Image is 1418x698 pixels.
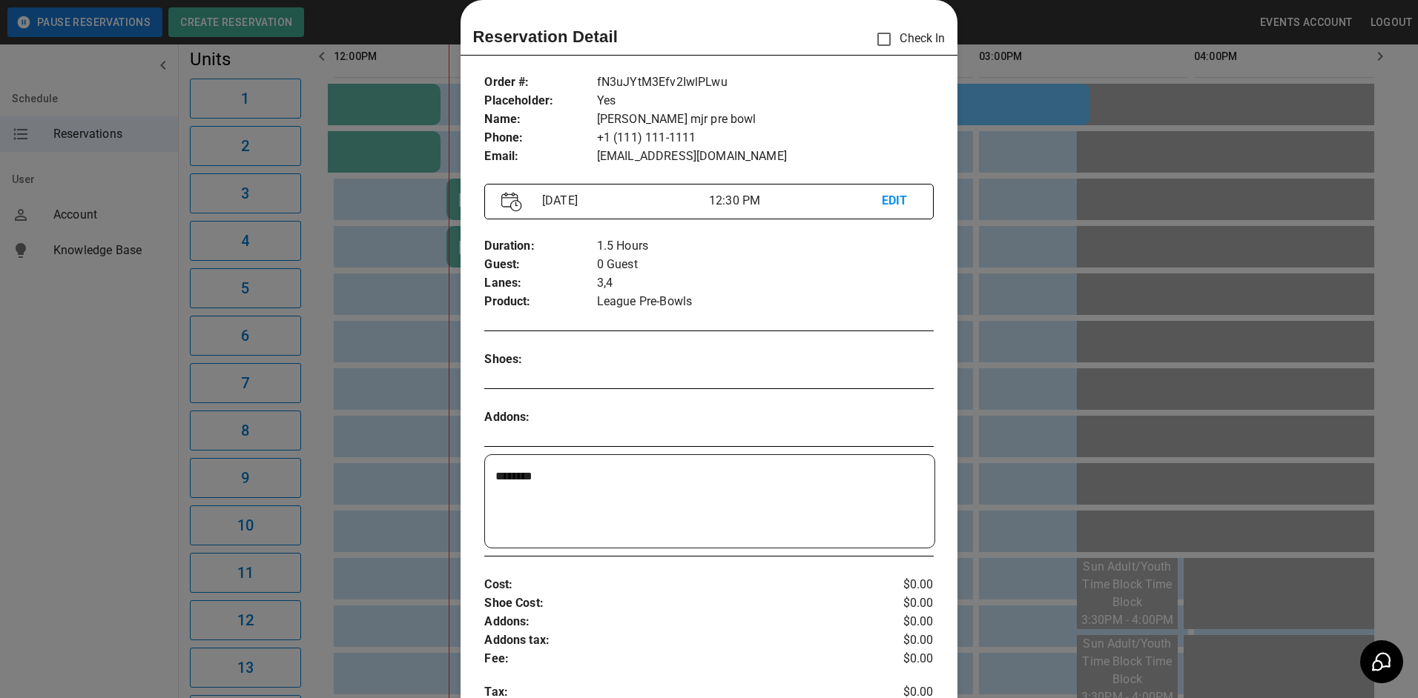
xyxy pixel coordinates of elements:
[484,92,596,110] p: Placeholder :
[484,350,596,369] p: Shoes :
[709,192,882,210] p: 12:30 PM
[484,129,596,147] p: Phone :
[859,650,934,668] p: $0.00
[501,192,522,212] img: Vector
[597,92,934,110] p: Yes
[597,129,934,147] p: +1 (111) 111-1111
[859,613,934,631] p: $0.00
[484,73,596,92] p: Order # :
[484,594,858,613] p: Shoe Cost :
[484,293,596,311] p: Product :
[868,24,945,55] p: Check In
[859,594,934,613] p: $0.00
[597,293,934,311] p: League Pre-Bowls
[484,408,596,427] p: Addons :
[484,237,596,256] p: Duration :
[472,24,618,49] p: Reservation Detail
[484,110,596,129] p: Name :
[484,650,858,668] p: Fee :
[484,256,596,274] p: Guest :
[484,631,858,650] p: Addons tax :
[597,274,934,293] p: 3,4
[597,110,934,129] p: [PERSON_NAME] mjr pre bowl
[484,576,858,594] p: Cost :
[859,631,934,650] p: $0.00
[859,576,934,594] p: $0.00
[597,237,934,256] p: 1.5 Hours
[536,192,709,210] p: [DATE]
[484,613,858,631] p: Addons :
[484,274,596,293] p: Lanes :
[597,147,934,166] p: [EMAIL_ADDRESS][DOMAIN_NAME]
[484,147,596,166] p: Email :
[882,192,917,210] p: EDIT
[597,256,934,274] p: 0 Guest
[597,73,934,92] p: fN3uJYtM3Efv2IwlPLwu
